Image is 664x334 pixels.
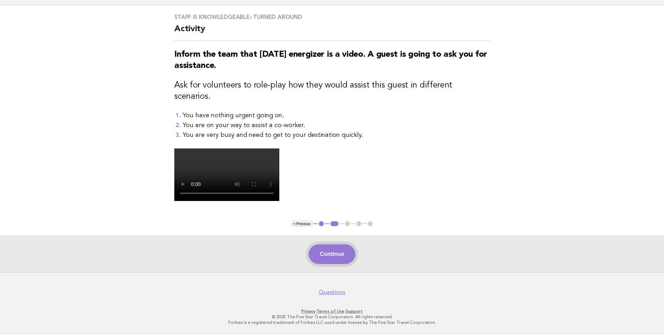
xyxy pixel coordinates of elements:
[318,220,325,227] button: 1
[183,111,490,120] li: You have nothing urgent going on.
[118,308,546,314] p: · ·
[183,130,490,140] li: You are very busy and need to get to your destination quickly.
[301,309,315,314] a: Privacy
[309,244,355,264] button: Continue
[118,314,546,320] p: © 2025 The Five Star Travel Corporation. All rights reserved.
[174,80,490,102] h3: Ask for volunteers to role-play how they would assist this guest in different scenarios.
[174,23,490,41] h2: Activity
[118,320,546,325] p: Forbes is a registered trademark of Forbes LLC used under license by The Five Star Travel Corpora...
[174,14,490,21] h3: Staff is knowledgeable: Turned around
[329,220,340,227] button: 2
[316,309,344,314] a: Terms of Use
[174,50,487,70] strong: Inform the team that [DATE] energizer is a video. A guest is going to ask you for assistance.
[183,120,490,130] li: You are on your way to assist a co-worker.
[291,220,313,227] button: < Previous
[319,289,345,296] a: Questions
[345,309,363,314] a: Support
